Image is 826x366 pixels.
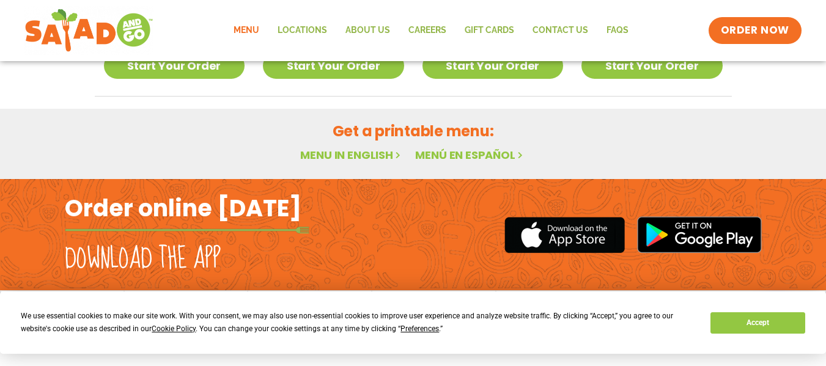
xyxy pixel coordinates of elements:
[504,215,625,255] img: appstore
[709,17,802,44] a: ORDER NOW
[597,16,638,45] a: FAQs
[415,147,525,163] a: Menú en español
[65,227,309,233] img: fork
[224,16,638,45] nav: Menu
[637,216,762,253] img: google_play
[710,312,805,334] button: Accept
[336,16,399,45] a: About Us
[455,16,523,45] a: GIFT CARDS
[21,310,696,335] div: We use essential cookies to make our site work. With your consent, we may also use non-essential ...
[152,324,196,333] span: Cookie Policy
[263,53,404,79] a: Start Your Order
[65,193,301,223] h2: Order online [DATE]
[300,147,403,163] a: Menu in English
[399,16,455,45] a: Careers
[523,16,597,45] a: Contact Us
[721,23,789,38] span: ORDER NOW
[400,324,439,333] span: Preferences
[65,242,221,276] h2: Download the app
[95,120,732,142] h2: Get a printable menu:
[104,53,245,79] a: Start Your Order
[581,53,723,79] a: Start Your Order
[268,16,336,45] a: Locations
[224,16,268,45] a: Menu
[24,6,153,55] img: new-SAG-logo-768×292
[422,53,564,79] a: Start Your Order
